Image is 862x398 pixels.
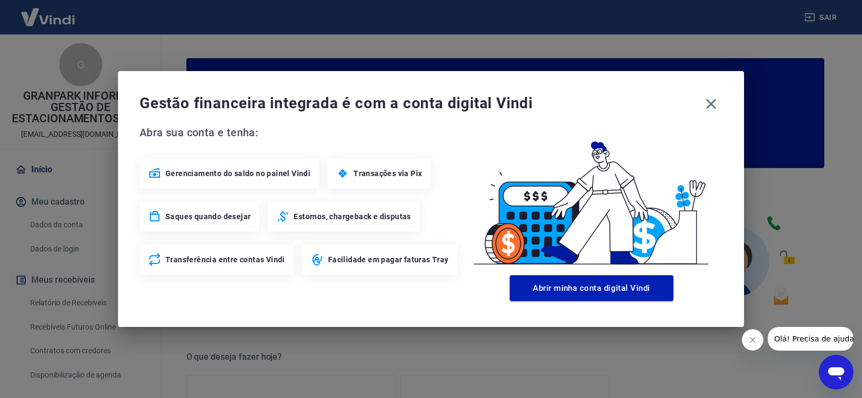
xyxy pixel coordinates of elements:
button: Abrir minha conta digital Vindi [510,275,673,301]
iframe: Mensagem da empresa [768,327,853,351]
span: Saques quando desejar [165,211,251,222]
span: Gestão financeira integrada é com a conta digital Vindi [140,93,700,114]
iframe: Fechar mensagem [742,329,763,351]
span: Abra sua conta e tenha: [140,124,461,141]
span: Estornos, chargeback e disputas [294,211,411,222]
span: Transferência entre contas Vindi [165,254,285,265]
span: Transações via Pix [353,168,422,179]
span: Facilidade em pagar faturas Tray [328,254,449,265]
img: Good Billing [461,124,722,271]
span: Olá! Precisa de ajuda? [6,8,91,16]
iframe: Botão para abrir a janela de mensagens [819,355,853,389]
span: Gerenciamento do saldo no painel Vindi [165,168,310,179]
